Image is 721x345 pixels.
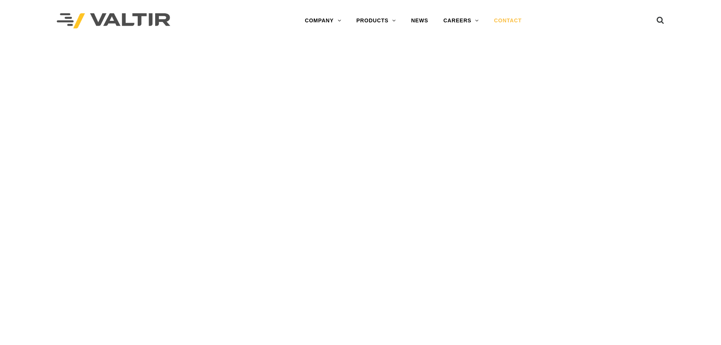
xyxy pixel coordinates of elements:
a: COMPANY [297,13,349,28]
img: Valtir [57,13,170,29]
a: CAREERS [436,13,486,28]
a: CONTACT [486,13,529,28]
a: PRODUCTS [349,13,403,28]
a: NEWS [403,13,436,28]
